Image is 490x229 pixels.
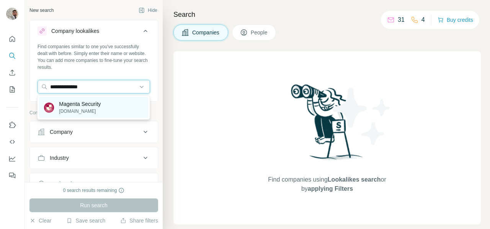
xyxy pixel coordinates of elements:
button: Use Surfe API [6,135,18,149]
div: HQ location [50,180,78,188]
button: Buy credits [438,15,473,25]
div: 0 search results remaining [63,187,125,194]
div: Industry [50,154,69,162]
span: Lookalikes search [328,176,381,183]
span: Companies [192,29,220,36]
span: People [251,29,268,36]
button: Enrich CSV [6,66,18,80]
button: Feedback [6,169,18,182]
span: applying Filters [308,185,353,192]
button: Clear [29,217,51,224]
button: My lists [6,83,18,96]
p: Company information [29,109,158,116]
div: Company [50,128,73,136]
img: Surfe Illustration - Woman searching with binoculars [287,82,367,167]
div: Company lookalikes [51,27,99,35]
img: Magenta Security [44,102,54,113]
button: Company [30,123,158,141]
h4: Search [173,9,481,20]
button: Industry [30,149,158,167]
span: Find companies using or by [266,175,388,193]
button: Quick start [6,32,18,46]
button: Save search [66,217,105,224]
button: Company lookalikes [30,22,158,43]
div: New search [29,7,54,14]
div: Find companies similar to one you've successfully dealt with before. Simply enter their name or w... [38,43,150,71]
img: Avatar [6,8,18,20]
button: Dashboard [6,152,18,166]
button: Hide [133,5,163,16]
button: Share filters [120,217,158,224]
button: Use Surfe on LinkedIn [6,118,18,132]
p: [DOMAIN_NAME] [59,108,101,115]
p: Magenta Security [59,100,101,108]
button: HQ location [30,175,158,193]
p: 31 [398,15,405,24]
button: Search [6,49,18,63]
p: 4 [421,15,425,24]
img: Surfe Illustration - Stars [327,82,396,151]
